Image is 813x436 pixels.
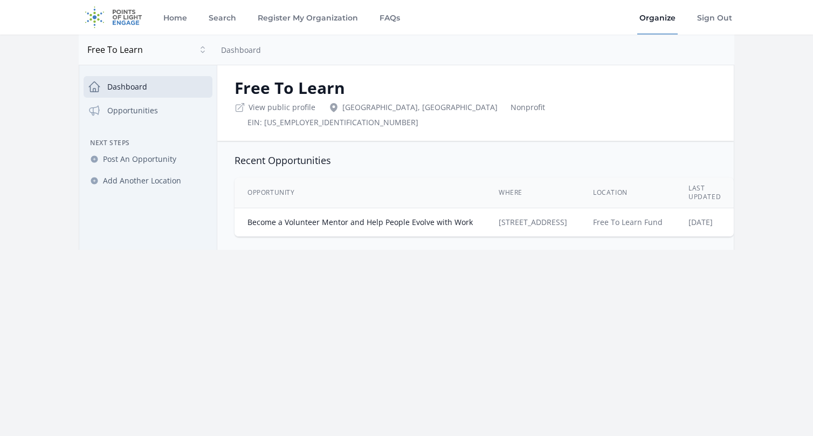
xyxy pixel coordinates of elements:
[247,217,473,227] a: Become a Volunteer Mentor and Help People Evolve with Work
[221,43,261,56] nav: Breadcrumb
[83,39,212,60] button: Free To Learn
[676,178,734,208] th: Last Updated
[486,178,580,208] th: Where
[580,178,676,208] th: Location
[235,178,486,208] th: Opportunity
[103,154,176,165] span: Post An Opportunity
[676,208,734,237] td: [DATE]
[247,117,418,128] div: EIN: [US_EMPLOYER_IDENTIFICATION_NUMBER]
[87,43,195,56] span: Free To Learn
[249,102,315,113] a: View public profile
[511,102,545,113] div: Nonprofit
[235,154,716,167] h3: Recent Opportunities
[486,208,580,237] td: [STREET_ADDRESS]
[235,78,716,98] h2: Free To Learn
[84,149,212,169] a: Post An Opportunity
[328,102,498,113] div: [GEOGRAPHIC_DATA], [GEOGRAPHIC_DATA]
[593,217,663,227] a: Free To Learn Fund
[84,171,212,190] a: Add Another Location
[84,100,212,121] a: Opportunities
[221,45,261,55] a: Dashboard
[103,175,181,186] span: Add Another Location
[84,139,212,147] h3: Next Steps
[84,76,212,98] a: Dashboard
